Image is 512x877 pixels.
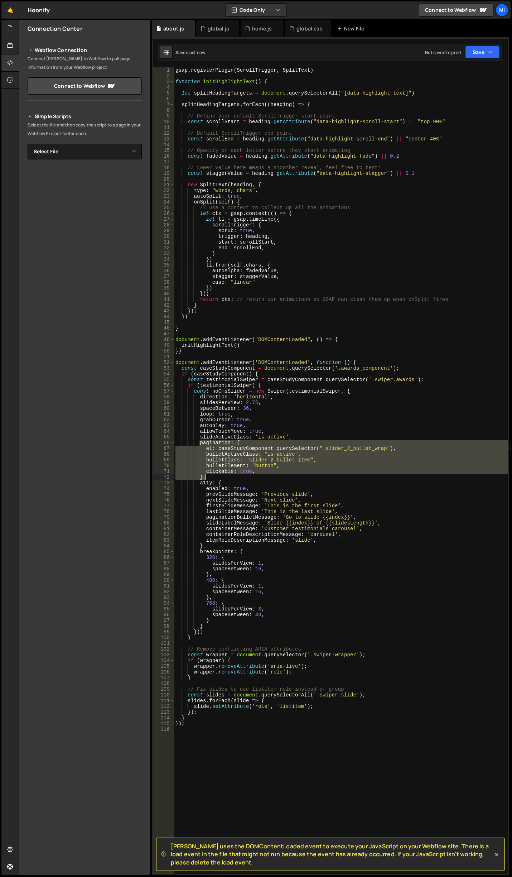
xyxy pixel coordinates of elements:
div: 48 [153,337,174,342]
iframe: YouTube video player [28,171,143,236]
a: Mi [496,4,508,16]
div: 26 [153,211,174,216]
div: 19 [153,171,174,176]
a: Connect to Webflow [419,4,493,16]
div: 81 [153,526,174,532]
a: 🤙 [1,1,19,19]
div: home.js [252,25,272,32]
div: 67 [153,446,174,451]
div: 75 [153,492,174,497]
div: 25 [153,205,174,211]
div: 99 [153,629,174,635]
div: 17 [153,159,174,165]
div: 96 [153,612,174,618]
div: about.js [163,25,184,32]
div: 8 [153,107,174,113]
div: 84 [153,543,174,549]
h2: Simple Scripts [28,112,142,121]
div: 23 [153,193,174,199]
div: 53 [153,365,174,371]
button: Save [465,46,500,59]
div: 3 [153,79,174,85]
div: 94 [153,600,174,606]
div: Not saved to prod [425,49,461,56]
span: [PERSON_NAME] uses the DOMContentLoaded event to execute your JavaScript on your Webflow site. Th... [171,842,493,866]
div: 15 [153,148,174,153]
div: 92 [153,589,174,595]
div: 97 [153,618,174,623]
div: 5 [153,90,174,96]
div: 28 [153,222,174,228]
div: 38 [153,279,174,285]
div: 91 [153,583,174,589]
div: 101 [153,641,174,646]
div: Saved [175,49,205,56]
div: 40 [153,291,174,297]
div: 85 [153,549,174,555]
div: 110 [153,692,174,698]
div: 13 [153,136,174,142]
div: 55 [153,377,174,383]
div: 63 [153,423,174,428]
div: 16 [153,153,174,159]
div: 50 [153,348,174,354]
div: 113 [153,709,174,715]
div: 82 [153,532,174,537]
div: 65 [153,434,174,440]
div: 37 [153,274,174,279]
div: 6 [153,96,174,102]
div: just now [188,49,205,56]
div: Hoonify [28,6,50,14]
div: 88 [153,566,174,572]
div: 89 [153,572,174,578]
h2: Webflow Connection [28,46,142,54]
div: 114 [153,715,174,721]
div: 93 [153,595,174,600]
div: 44 [153,314,174,320]
div: 22 [153,188,174,193]
div: 100 [153,635,174,641]
div: 69 [153,457,174,463]
div: 31 [153,239,174,245]
div: 35 [153,262,174,268]
div: 24 [153,199,174,205]
div: 64 [153,428,174,434]
div: 33 [153,251,174,257]
div: 109 [153,686,174,692]
div: 116 [153,727,174,732]
div: 45 [153,320,174,325]
div: 54 [153,371,174,377]
div: 68 [153,451,174,457]
div: 104 [153,658,174,663]
div: global.css [296,25,323,32]
div: 43 [153,308,174,314]
div: 80 [153,520,174,526]
div: 2 [153,73,174,79]
div: 78 [153,509,174,514]
div: 14 [153,142,174,148]
a: Connect to Webflow [28,77,142,95]
div: 47 [153,331,174,337]
iframe: YouTube video player [28,240,143,305]
div: 20 [153,176,174,182]
div: 83 [153,537,174,543]
p: Select the file and then copy the script to a page in your Webflow Project footer code. [28,121,142,138]
p: Connect [PERSON_NAME] to Webflow to pull page information from your Webflow project [28,54,142,72]
div: global.js [208,25,229,32]
button: Code Only [226,4,286,16]
div: 10 [153,119,174,125]
div: 61 [153,411,174,417]
div: 106 [153,669,174,675]
div: 71 [153,469,174,474]
div: 95 [153,606,174,612]
div: 86 [153,555,174,560]
div: 74 [153,486,174,492]
div: 102 [153,646,174,652]
div: 103 [153,652,174,658]
div: 60 [153,406,174,411]
div: 77 [153,503,174,509]
div: 18 [153,165,174,171]
div: 11 [153,125,174,130]
div: 46 [153,325,174,331]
